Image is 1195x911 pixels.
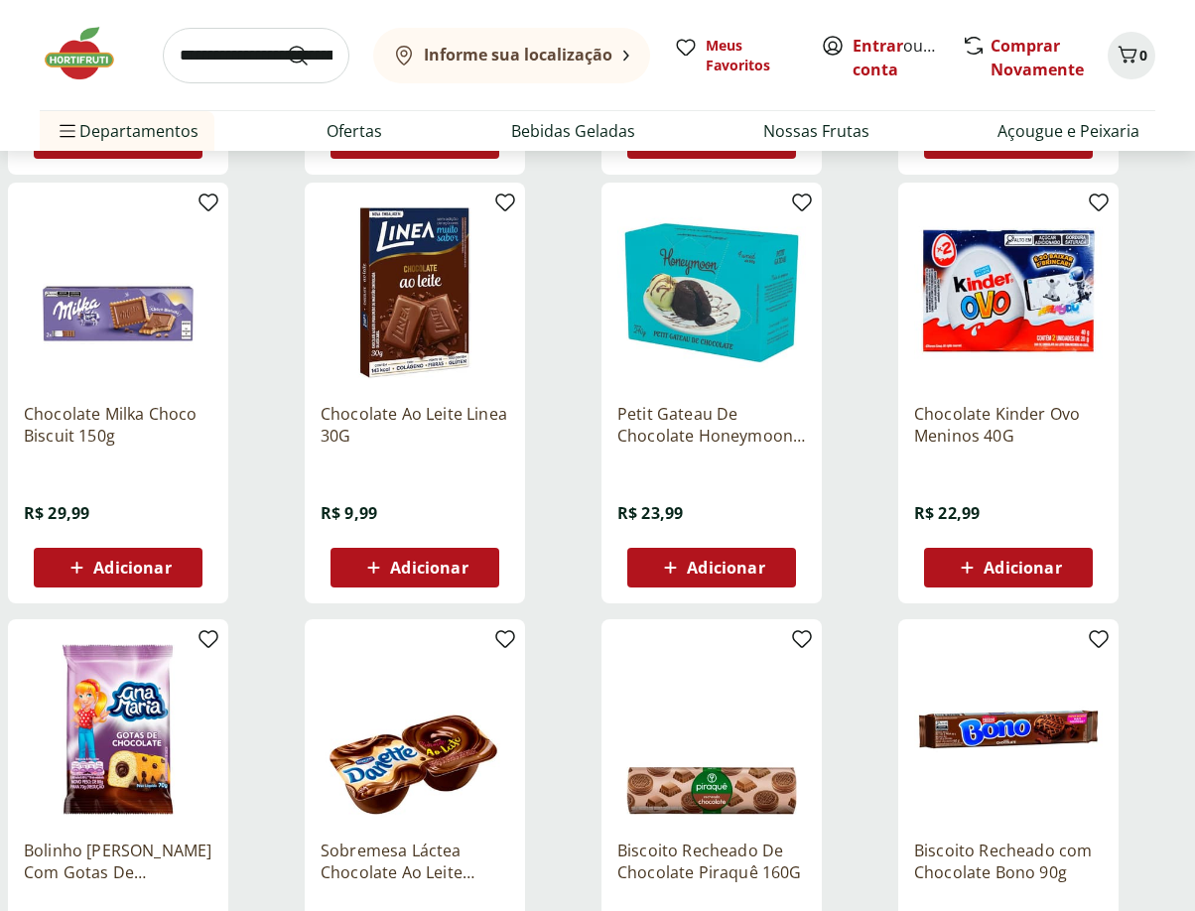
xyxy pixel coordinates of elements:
a: Chocolate Kinder Ovo Meninos 40G [914,403,1103,447]
span: Meus Favoritos [706,36,797,75]
a: Bebidas Geladas [511,119,635,143]
a: Açougue e Peixaria [997,119,1139,143]
a: Chocolate Ao Leite Linea 30G [321,403,509,447]
a: Nossas Frutas [763,119,869,143]
button: Adicionar [34,548,202,587]
a: Petit Gateau De Chocolate Honeymoon 240G [617,403,806,447]
button: Carrinho [1108,32,1155,79]
a: Entrar [853,35,903,57]
img: Bolinho Ana Maria Com Gotas De Chocolate 70G [24,635,212,824]
a: Biscoito Recheado com Chocolate Bono 90g [914,840,1103,883]
img: Chocolate Kinder Ovo Meninos 40G [914,198,1103,387]
span: ou [853,34,941,81]
img: Biscoito Recheado com Chocolate Bono 90g [914,635,1103,824]
button: Adicionar [924,548,1093,587]
b: Informe sua localização [424,44,612,65]
span: R$ 23,99 [617,502,683,524]
img: Petit Gateau De Chocolate Honeymoon 240G [617,198,806,387]
input: search [163,28,349,83]
a: Ofertas [327,119,382,143]
a: Criar conta [853,35,962,80]
span: 0 [1139,46,1147,65]
span: Adicionar [984,560,1061,576]
a: Meus Favoritos [674,36,797,75]
span: R$ 9,99 [321,502,377,524]
button: Adicionar [331,548,499,587]
a: Comprar Novamente [991,35,1084,80]
span: R$ 22,99 [914,502,980,524]
button: Adicionar [627,548,796,587]
a: Bolinho [PERSON_NAME] Com Gotas De Chocolate 70G [24,840,212,883]
a: Chocolate Milka Choco Biscuit 150g [24,403,212,447]
span: Departamentos [56,107,199,155]
button: Menu [56,107,79,155]
button: Informe sua localização [373,28,650,83]
span: Adicionar [390,560,467,576]
a: Biscoito Recheado De Chocolate Piraquê 160G [617,840,806,883]
span: Adicionar [93,560,171,576]
a: Sobremesa Láctea Chocolate Ao Leite Danette Bandeja 180G 2 Unidades [321,840,509,883]
img: Hortifruti [40,24,139,83]
img: Biscoito Recheado De Chocolate Piraquê 160G [617,635,806,824]
img: Chocolate Ao Leite Linea 30G [321,198,509,387]
span: Adicionar [687,560,764,576]
span: R$ 29,99 [24,502,89,524]
img: Chocolate Milka Choco Biscuit 150g [24,198,212,387]
button: Submit Search [286,44,333,67]
img: Sobremesa Láctea Chocolate Ao Leite Danette Bandeja 180G 2 Unidades [321,635,509,824]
